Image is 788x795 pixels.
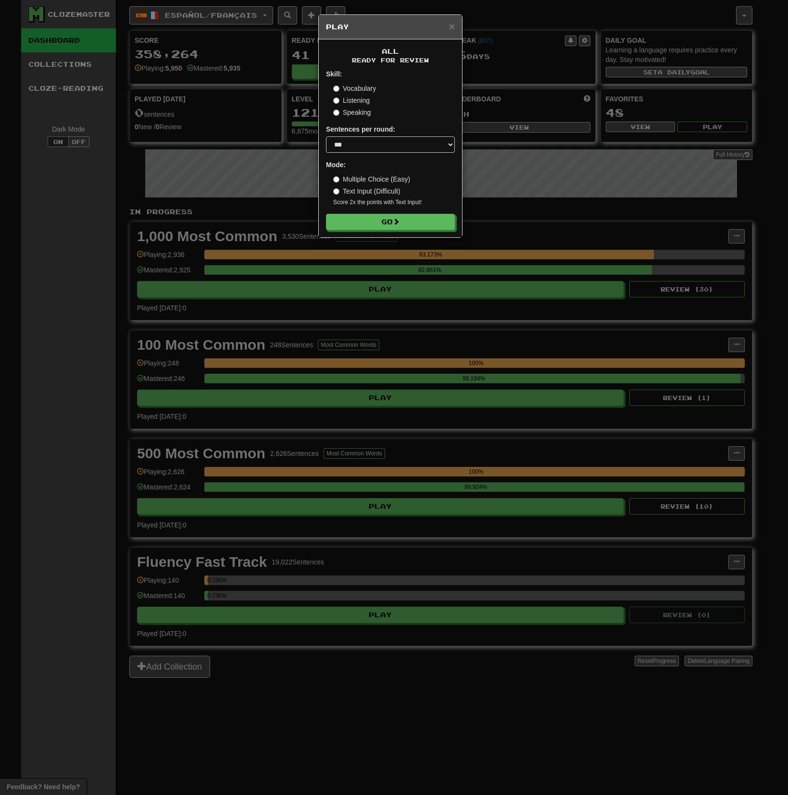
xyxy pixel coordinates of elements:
label: Speaking [333,108,371,117]
label: Multiple Choice (Easy) [333,174,410,184]
input: Text Input (Difficult) [333,188,339,195]
input: Vocabulary [333,86,339,92]
label: Vocabulary [333,84,376,93]
button: Go [326,214,455,230]
small: Ready for Review [326,56,455,64]
button: Close [449,21,455,31]
label: Sentences per round: [326,124,395,134]
small: Score 2x the points with Text Input ! [333,198,455,207]
input: Multiple Choice (Easy) [333,176,339,183]
label: Listening [333,96,370,105]
span: × [449,21,455,32]
strong: Mode: [326,161,346,169]
strong: Skill: [326,70,342,78]
span: All [382,47,399,55]
input: Speaking [333,110,339,116]
label: Text Input (Difficult) [333,186,400,196]
input: Listening [333,98,339,104]
h5: Play [326,22,455,32]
